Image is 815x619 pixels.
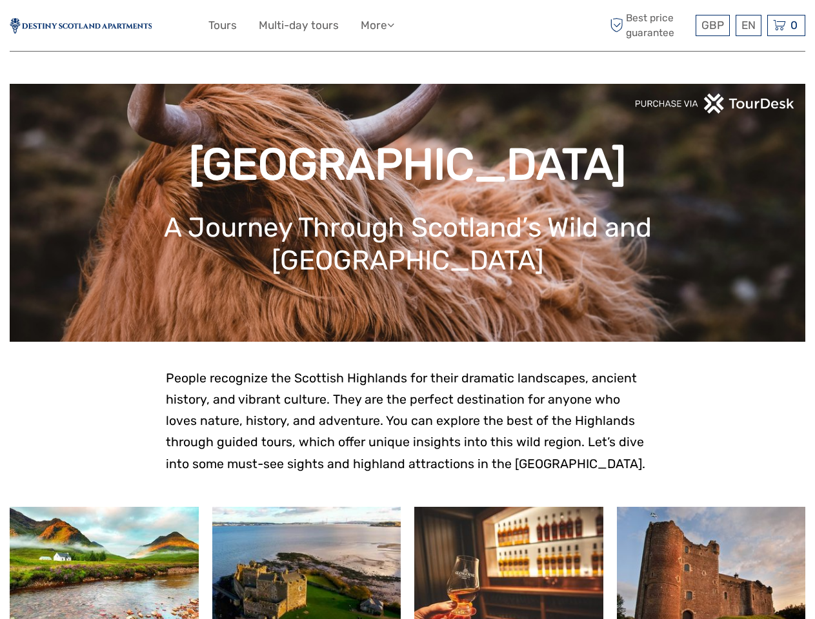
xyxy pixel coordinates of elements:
span: 0 [789,19,800,32]
img: 2586-5bdb998b-20c5-4af0-9f9c-ddee4a3bcf6d_logo_small.jpg [10,18,152,34]
h1: A Journey Through Scotland’s Wild and [GEOGRAPHIC_DATA] [29,211,786,277]
a: Tours [208,16,237,35]
span: Best price guarantee [607,11,692,39]
h1: [GEOGRAPHIC_DATA] [29,139,786,191]
div: EN [736,15,761,36]
span: People recognize the Scottish Highlands for their dramatic landscapes, ancient history, and vibra... [166,371,645,471]
img: PurchaseViaTourDeskwhite.png [634,93,796,113]
a: Multi-day tours [259,16,339,35]
span: GBP [701,19,724,32]
a: More [361,16,394,35]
